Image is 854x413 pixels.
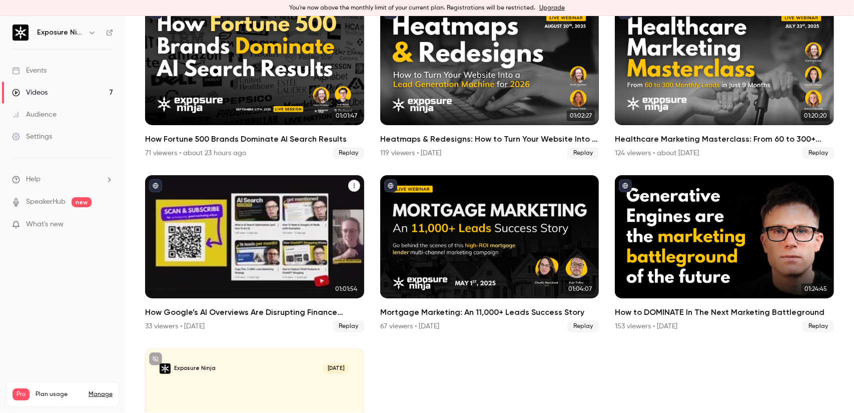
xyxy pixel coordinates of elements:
img: law-marketing-masterclass [160,363,171,374]
span: 01:01:54 [332,283,360,294]
li: help-dropdown-opener [12,174,113,185]
span: new [72,197,92,207]
span: 01:04:07 [565,283,595,294]
button: unpublished [149,352,162,365]
span: Replay [567,320,599,332]
div: Events [12,66,47,76]
button: published [384,179,397,192]
div: Audience [12,110,57,120]
a: Upgrade [539,4,565,12]
button: published [619,179,632,192]
span: Replay [802,320,834,332]
span: Pro [13,388,30,400]
h2: How Google’s AI Overviews Are Disrupting Finance Marketing [145,306,364,318]
h2: Healthcare Marketing Masterclass: From 60 to 300+ Monthly Leads in Only 9 Months [615,133,834,145]
a: Manage [89,390,113,398]
div: 33 viewers • [DATE] [145,321,205,331]
h2: How Fortune 500 Brands Dominate AI Search Results [145,133,364,145]
h2: Mortgage Marketing: An 11,000+ Leads Success Story [380,306,599,318]
li: How Google’s AI Overviews Are Disrupting Finance Marketing [145,175,364,332]
span: Replay [333,320,364,332]
a: SpeakerHub [26,197,66,207]
p: Exposure Ninja [174,365,216,372]
div: Videos [12,88,48,98]
img: Exposure Ninja [13,25,29,41]
button: published [149,179,162,192]
span: 01:20:20 [801,110,830,121]
a: 01:01:54How Google’s AI Overviews Are Disrupting Finance Marketing33 viewers • [DATE]Replay [145,175,364,332]
span: 01:24:45 [801,283,830,294]
a: 01:20:20Healthcare Marketing Masterclass: From 60 to 300+ Monthly Leads in Only 9 Months124 viewe... [615,2,834,159]
a: 01:02:27Heatmaps & Redesigns: How to Turn Your Website Into a Lead Generation Machine for 2026119... [380,2,599,159]
span: Plan usage [36,390,83,398]
span: Replay [567,147,599,159]
span: 01:02:27 [567,110,595,121]
div: 119 viewers • [DATE] [380,148,442,158]
a: 01:24:45How to DOMINATE In The Next Marketing Battleground153 viewers • [DATE]Replay [615,175,834,332]
li: How Fortune 500 Brands Dominate AI Search Results [145,2,364,159]
div: 153 viewers • [DATE] [615,321,677,331]
span: What's new [26,219,64,230]
div: 67 viewers • [DATE] [380,321,440,331]
li: Mortgage Marketing: An 11,000+ Leads Success Story [380,175,599,332]
div: 124 viewers • about [DATE] [615,148,699,158]
span: Replay [333,147,364,159]
li: Healthcare Marketing Masterclass: From 60 to 300+ Monthly Leads in Only 9 Months [615,2,834,159]
div: 71 viewers • about 23 hours ago [145,148,246,158]
span: Replay [802,147,834,159]
a: 01:01:47How Fortune 500 Brands Dominate AI Search Results71 viewers • about 23 hours agoReplay [145,2,364,159]
span: 01:01:47 [333,110,360,121]
h6: Exposure Ninja [37,28,84,38]
li: How to DOMINATE In The Next Marketing Battleground [615,175,834,332]
div: Settings [12,132,52,142]
h2: Heatmaps & Redesigns: How to Turn Your Website Into a Lead Generation Machine for 2026 [380,133,599,145]
li: Heatmaps & Redesigns: How to Turn Your Website Into a Lead Generation Machine for 2026 [380,2,599,159]
a: 01:04:07Mortgage Marketing: An 11,000+ Leads Success Story67 viewers • [DATE]Replay [380,175,599,332]
span: Help [26,174,41,185]
h2: How to DOMINATE In The Next Marketing Battleground [615,306,834,318]
span: [DATE] [323,363,350,374]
